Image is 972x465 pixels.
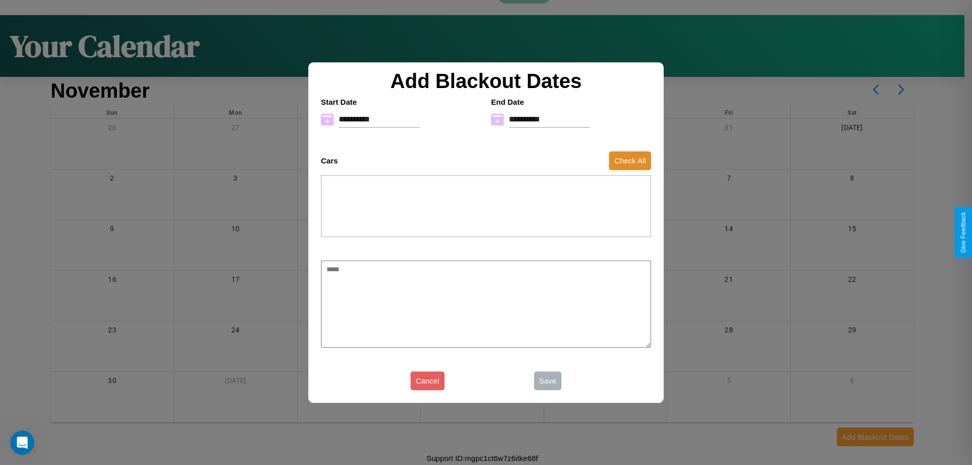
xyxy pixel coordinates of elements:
h2: Add Blackout Dates [316,70,656,93]
h4: Start Date [321,98,481,106]
button: Cancel [411,371,444,390]
h4: End Date [491,98,651,106]
button: Save [534,371,561,390]
div: Give Feedback [960,212,967,253]
button: Check All [609,151,651,170]
h4: Cars [321,156,338,165]
iframe: Intercom live chat [10,431,34,455]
